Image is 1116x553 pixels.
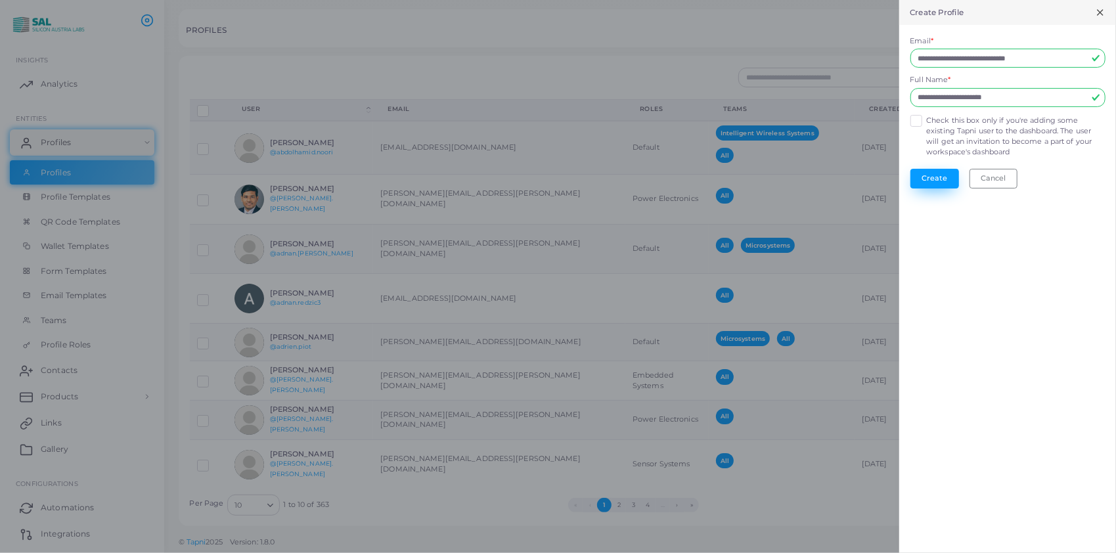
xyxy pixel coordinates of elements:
button: Cancel [970,169,1017,188]
label: Email [910,36,934,47]
button: Create [910,169,959,188]
label: Check this box only if you're adding some existing Tapni user to the dashboard. The user will get... [926,116,1105,158]
label: Full Name [910,75,951,85]
h5: Create Profile [910,8,964,17]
